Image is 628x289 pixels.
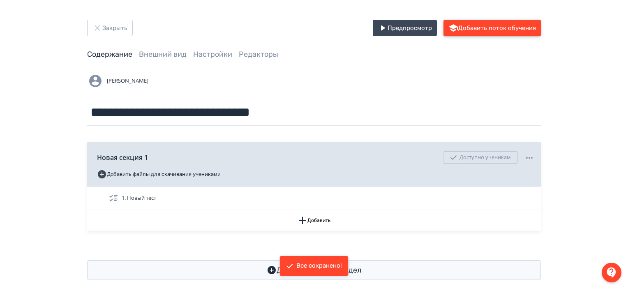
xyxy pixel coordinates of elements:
[87,260,541,280] button: Добавить новый раздел
[87,187,541,210] div: 1. Новый тест
[373,20,437,36] button: Предпросмотр
[122,194,156,202] span: 1. Новый тест
[193,50,232,59] a: Настройки
[87,50,132,59] a: Содержание
[443,151,518,164] div: Доступно ученикам
[107,77,148,85] span: [PERSON_NAME]
[296,262,342,270] div: Все сохранено!
[87,20,133,36] button: Закрыть
[87,210,541,231] button: Добавить
[443,20,541,36] button: Добавить поток обучения
[97,168,221,181] button: Добавить файлы для скачивания учениками
[239,50,278,59] a: Редакторы
[139,50,187,59] a: Внешний вид
[97,153,148,162] span: Новая секция 1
